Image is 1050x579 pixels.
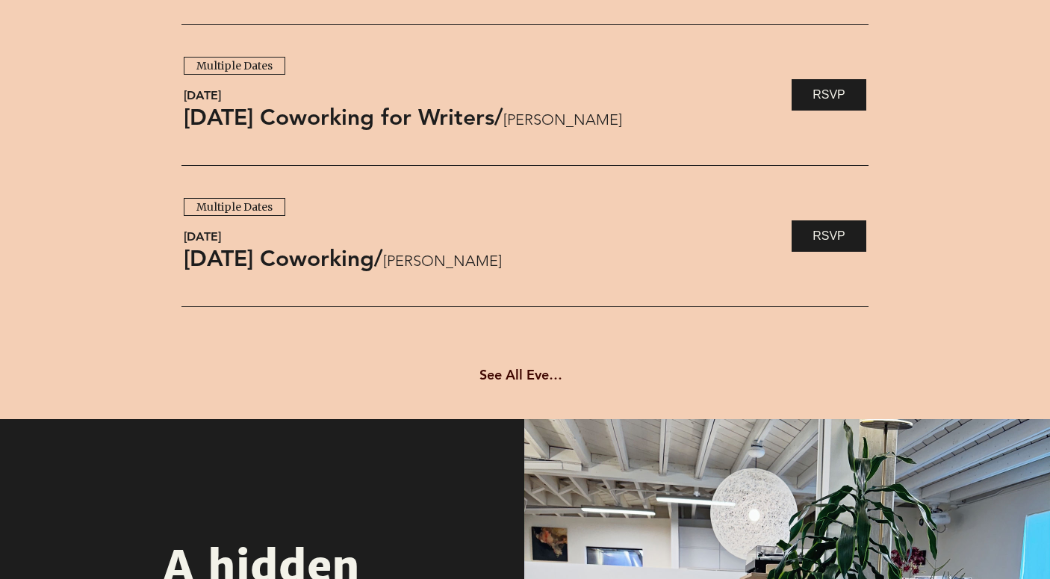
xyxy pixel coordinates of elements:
span: [DATE] [184,87,778,105]
a: RSVP [792,220,866,252]
span: / [374,243,383,274]
span: RSVP [813,87,845,103]
a: [DATE] Coworking [184,243,374,274]
a: RSVP [792,79,866,111]
span: [PERSON_NAME] [503,109,778,130]
div: Multiple Dates [196,59,273,74]
span: / [494,102,503,133]
span: See All Events [479,366,567,383]
a: See All Events [476,359,574,390]
div: Multiple Dates [196,200,273,215]
span: [PERSON_NAME] [383,250,778,271]
span: [DATE] [184,228,778,246]
span: RSVP [813,228,845,244]
a: [DATE] Coworking for Writers [184,102,494,133]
